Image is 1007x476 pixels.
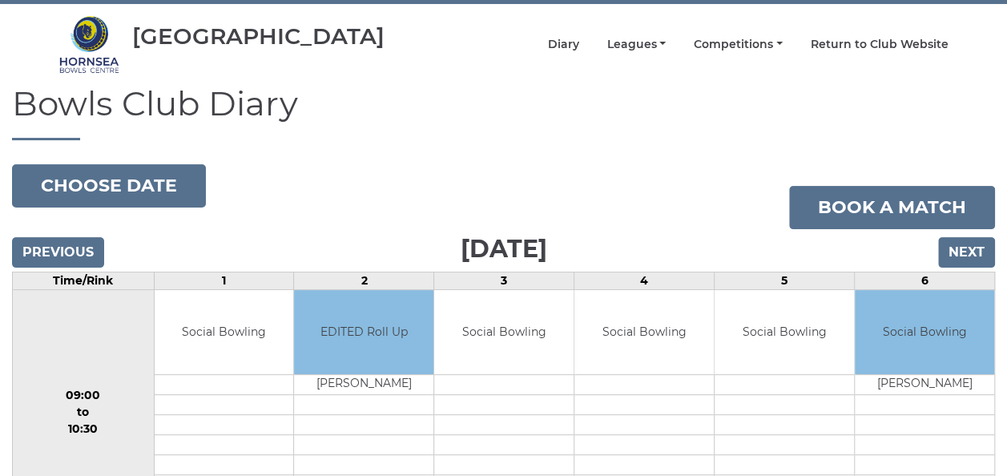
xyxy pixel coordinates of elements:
a: Book a match [789,186,995,229]
a: Diary [547,37,578,52]
h1: Bowls Club Diary [12,85,995,140]
a: Competitions [694,37,783,52]
td: 4 [574,272,715,290]
div: [GEOGRAPHIC_DATA] [132,24,385,49]
td: Time/Rink [13,272,155,290]
td: Social Bowling [574,290,714,374]
td: [PERSON_NAME] [855,374,994,394]
td: 3 [434,272,574,290]
img: Hornsea Bowls Centre [59,14,119,75]
td: Social Bowling [155,290,294,374]
input: Previous [12,237,104,268]
td: EDITED Roll Up [294,290,433,374]
input: Next [938,237,995,268]
td: Social Bowling [434,290,574,374]
td: Social Bowling [855,290,994,374]
a: Return to Club Website [811,37,949,52]
td: 2 [294,272,434,290]
a: Leagues [606,37,666,52]
td: [PERSON_NAME] [294,374,433,394]
button: Choose date [12,164,206,208]
td: Social Bowling [715,290,854,374]
td: 1 [154,272,294,290]
td: 6 [855,272,995,290]
td: 5 [715,272,855,290]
